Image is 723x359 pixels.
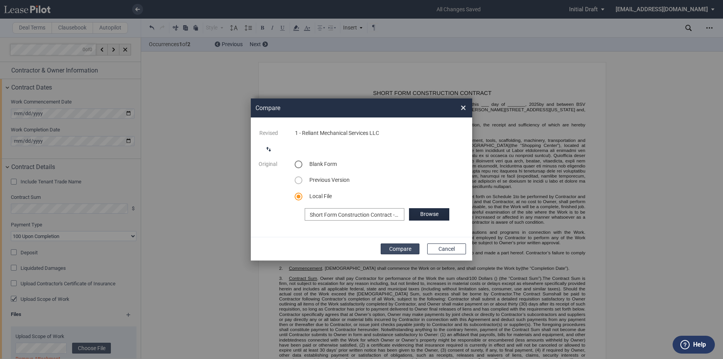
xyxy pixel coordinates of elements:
[295,130,379,136] span: 1 - Reliant Mechanical Services LLC
[261,142,276,157] button: switch comparison direction
[309,193,332,199] span: Local File
[295,161,300,168] md-radio-button: select blank lease
[295,193,300,200] md-radio-button: select word doc
[251,98,472,260] md-dialog: Compare × ...
[259,161,277,167] span: Original
[310,212,418,218] span: Short Form Construction Contract - - v1.docx
[427,243,466,254] button: Cancel
[309,161,337,167] span: Blank Form
[409,208,449,221] label: Browse
[305,208,404,221] div: Short Form Construction Contract - - v1.docx
[295,176,300,184] md-radio-button: select previous version
[255,104,431,112] h2: Compare
[381,243,419,254] button: Compare
[259,130,278,136] span: Revised
[309,177,350,183] span: Previous Version
[461,102,466,114] span: ×
[693,340,706,350] label: Help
